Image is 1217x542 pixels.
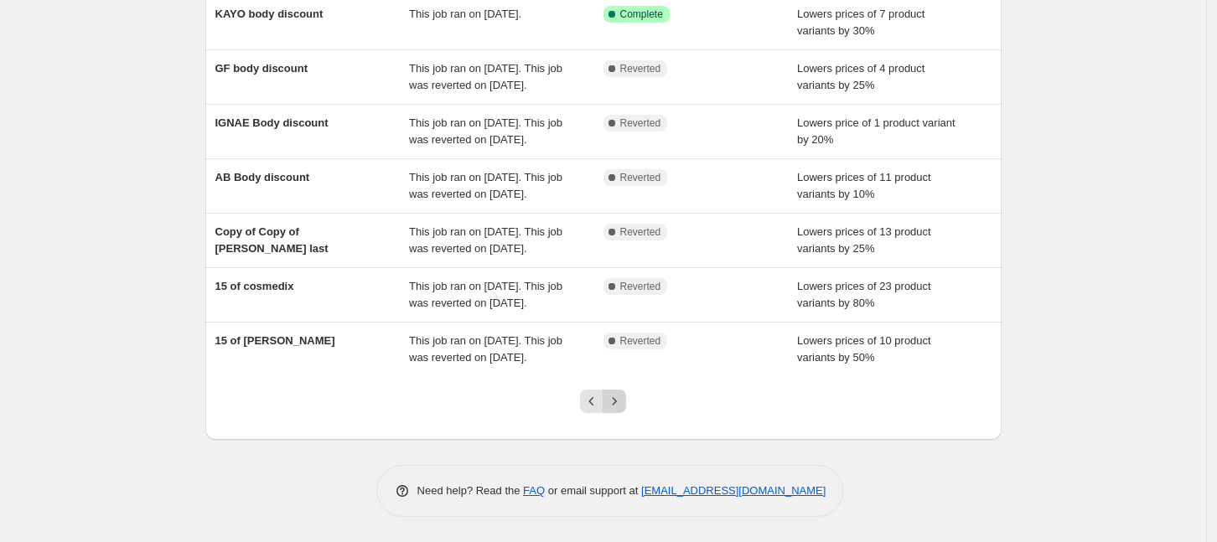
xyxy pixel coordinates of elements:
[797,62,924,91] span: Lowers prices of 4 product variants by 25%
[620,280,661,293] span: Reverted
[215,334,335,347] span: 15 of [PERSON_NAME]
[797,116,955,146] span: Lowers price of 1 product variant by 20%
[620,8,663,21] span: Complete
[409,280,562,309] span: This job ran on [DATE]. This job was reverted on [DATE].
[417,484,524,497] span: Need help? Read the
[797,280,931,309] span: Lowers prices of 23 product variants by 80%
[523,484,545,497] a: FAQ
[620,171,661,184] span: Reverted
[620,62,661,75] span: Reverted
[620,334,661,348] span: Reverted
[409,334,562,364] span: This job ran on [DATE]. This job was reverted on [DATE].
[797,8,924,37] span: Lowers prices of 7 product variants by 30%
[580,390,626,413] nav: Pagination
[580,390,603,413] button: Previous
[409,116,562,146] span: This job ran on [DATE]. This job was reverted on [DATE].
[797,334,931,364] span: Lowers prices of 10 product variants by 50%
[620,116,661,130] span: Reverted
[409,171,562,200] span: This job ran on [DATE]. This job was reverted on [DATE].
[215,116,329,129] span: IGNAE Body discount
[215,171,310,183] span: AB Body discount
[641,484,826,497] a: [EMAIL_ADDRESS][DOMAIN_NAME]
[215,225,329,255] span: Copy of Copy of [PERSON_NAME] last
[215,8,324,20] span: KAYO body discount
[409,225,562,255] span: This job ran on [DATE]. This job was reverted on [DATE].
[797,225,931,255] span: Lowers prices of 13 product variants by 25%
[409,62,562,91] span: This job ran on [DATE]. This job was reverted on [DATE].
[545,484,641,497] span: or email support at
[620,225,661,239] span: Reverted
[603,390,626,413] button: Next
[409,8,521,20] span: This job ran on [DATE].
[797,171,931,200] span: Lowers prices of 11 product variants by 10%
[215,280,294,292] span: 15 of cosmedix
[215,62,308,75] span: GF body discount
